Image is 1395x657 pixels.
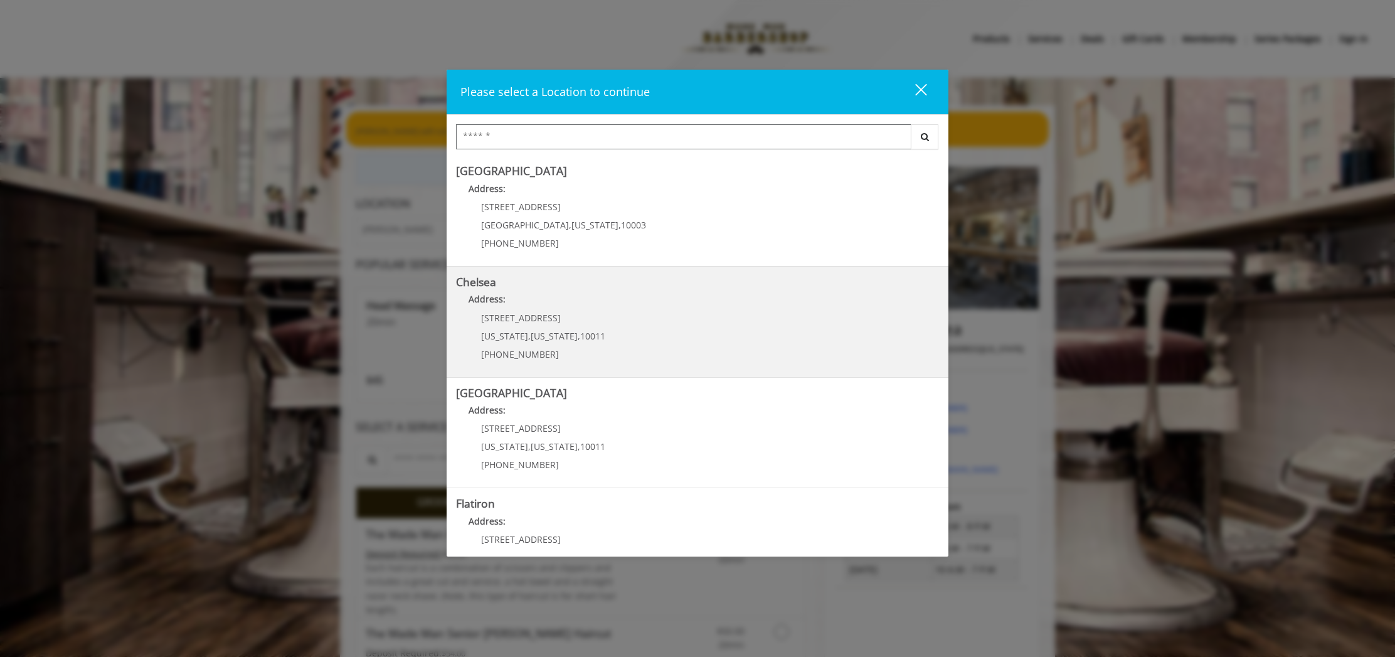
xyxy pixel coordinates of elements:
span: , [569,219,571,231]
span: [STREET_ADDRESS] [481,201,561,213]
span: , [528,330,531,342]
span: [PHONE_NUMBER] [481,348,559,360]
span: [STREET_ADDRESS] [481,312,561,324]
b: Address: [469,515,506,527]
input: Search Center [456,124,911,149]
div: Center Select [456,124,939,156]
span: [US_STATE] [571,219,618,231]
span: [STREET_ADDRESS] [481,533,561,545]
span: [PHONE_NUMBER] [481,237,559,249]
b: Address: [469,404,506,416]
span: [GEOGRAPHIC_DATA] [481,219,569,231]
span: [PHONE_NUMBER] [481,459,559,471]
span: 10011 [580,330,605,342]
span: , [578,441,580,452]
b: [GEOGRAPHIC_DATA] [456,163,567,178]
b: Chelsea [456,274,496,289]
span: [US_STATE] [481,330,528,342]
span: Please select a Location to continue [460,84,650,99]
span: , [578,330,580,342]
span: , [618,219,621,231]
b: Flatiron [456,496,495,511]
span: [US_STATE] [531,330,578,342]
span: 10011 [580,441,605,452]
span: [US_STATE] [481,441,528,452]
b: [GEOGRAPHIC_DATA] [456,385,567,400]
span: [STREET_ADDRESS] [481,422,561,434]
b: Address: [469,293,506,305]
div: close dialog [901,83,926,102]
span: [US_STATE] [531,441,578,452]
button: close dialog [892,79,935,105]
i: Search button [918,132,932,141]
span: 10003 [621,219,646,231]
span: , [528,441,531,452]
b: Address: [469,183,506,195]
